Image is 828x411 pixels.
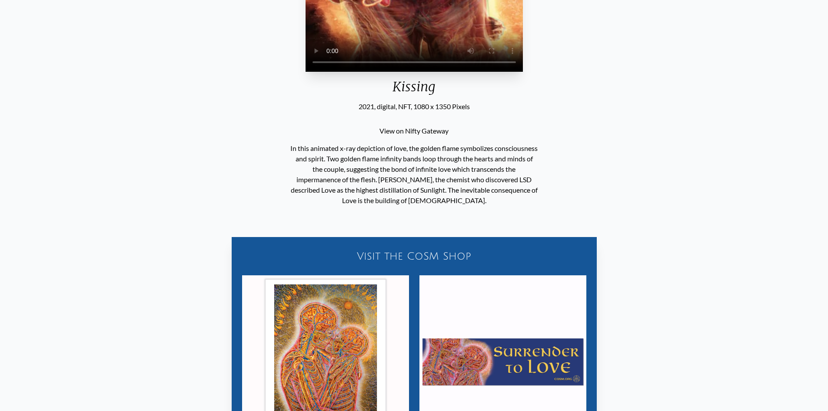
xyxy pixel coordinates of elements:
[290,140,538,209] p: In this animated x-ray depiction of love, the golden flame symbolizes consciousness and spirit. T...
[379,127,449,135] a: View on Nifty Gateway
[306,101,523,112] div: 2021, digital, NFT, 1080 x 1350 Pixels
[237,242,592,270] a: Visit the CoSM Shop
[306,79,523,101] div: Kissing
